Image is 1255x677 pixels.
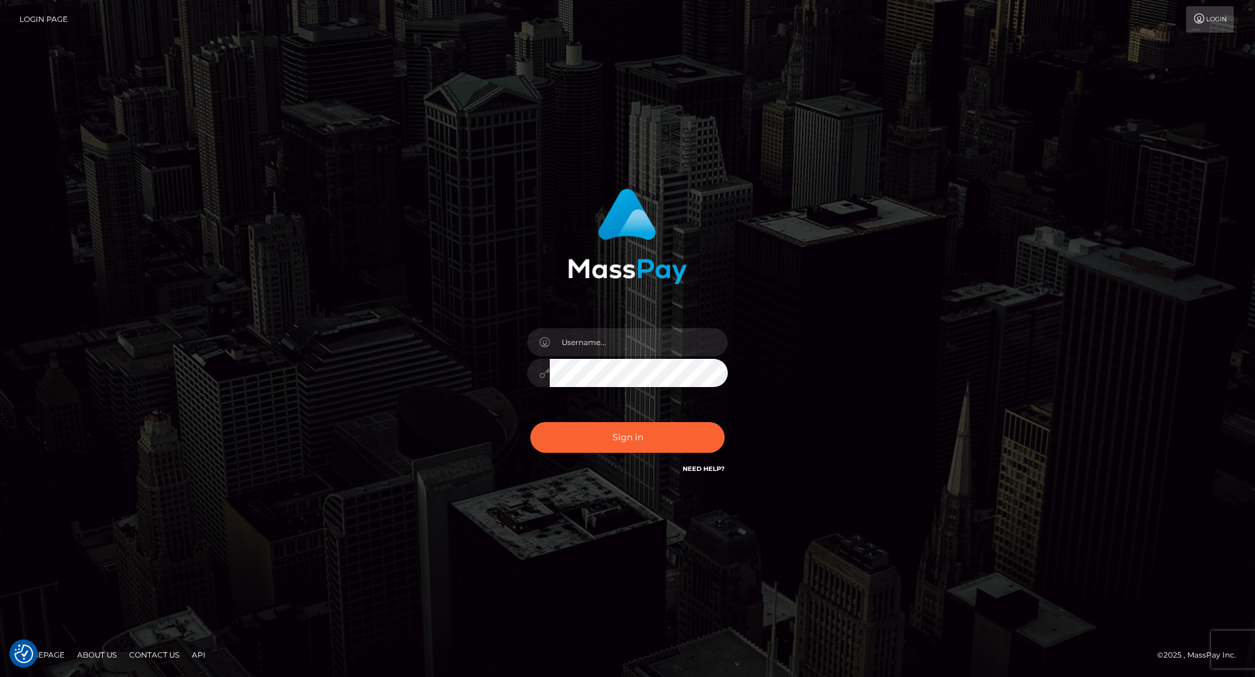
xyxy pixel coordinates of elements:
[568,189,687,284] img: MassPay Login
[1157,648,1246,662] div: © 2025 , MassPay Inc.
[124,645,184,664] a: Contact Us
[683,465,725,473] a: Need Help?
[187,645,211,664] a: API
[19,6,68,33] a: Login Page
[14,645,70,664] a: Homepage
[1186,6,1234,33] a: Login
[550,328,728,356] input: Username...
[14,644,33,663] img: Revisit consent button
[530,422,725,453] button: Sign in
[72,645,122,664] a: About Us
[14,644,33,663] button: Consent Preferences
